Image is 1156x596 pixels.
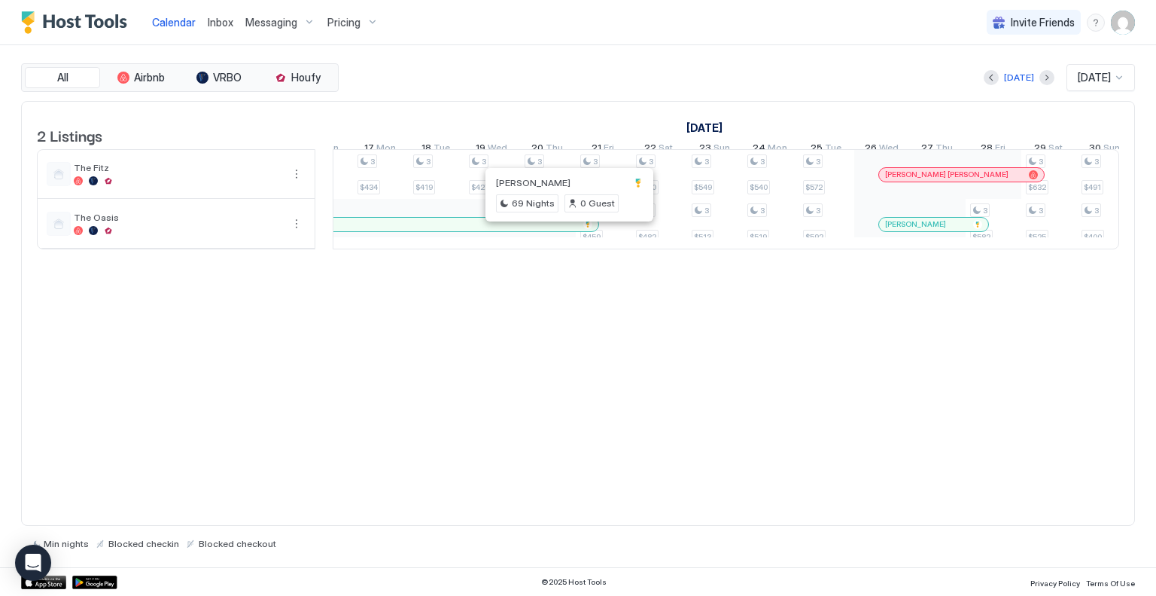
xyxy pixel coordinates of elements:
[482,157,486,167] span: 3
[1011,16,1075,29] span: Invite Friends
[695,139,734,160] a: November 23, 2025
[865,142,877,157] span: 26
[921,142,933,157] span: 27
[260,67,335,88] button: Houfy
[1094,206,1099,215] span: 3
[1048,142,1063,157] span: Sat
[749,139,791,160] a: November 24, 2025
[287,165,306,183] div: menu
[1111,11,1135,35] div: User profile
[541,577,607,587] span: © 2025 Host Tools
[364,142,374,157] span: 17
[588,139,618,160] a: November 21, 2025
[811,142,823,157] span: 25
[649,157,653,167] span: 3
[245,16,297,29] span: Messaging
[108,538,179,549] span: Blocked checkin
[592,142,601,157] span: 21
[1028,232,1046,242] span: $525
[72,576,117,589] a: Google Play Store
[74,162,281,173] span: The Fitz
[1039,206,1043,215] span: 3
[1004,71,1034,84] div: [DATE]
[21,11,134,34] div: Host Tools Logo
[287,215,306,233] div: menu
[208,16,233,29] span: Inbox
[1086,574,1135,590] a: Terms Of Use
[917,139,957,160] a: November 27, 2025
[885,170,1008,179] span: [PERSON_NAME] [PERSON_NAME]
[21,63,339,92] div: tab-group
[537,157,542,167] span: 3
[37,124,102,146] span: 2 Listings
[1089,142,1101,157] span: 30
[360,139,400,160] a: November 17, 2025
[199,538,276,549] span: Blocked checkout
[935,142,953,157] span: Thu
[44,538,89,549] span: Min nights
[433,142,450,157] span: Tue
[528,139,567,160] a: November 20, 2025
[713,142,730,157] span: Sun
[1030,574,1080,590] a: Privacy Policy
[885,219,946,229] span: [PERSON_NAME]
[977,139,1009,160] a: November 28, 2025
[604,142,614,157] span: Fri
[1086,579,1135,588] span: Terms Of Use
[694,182,712,192] span: $549
[1039,70,1054,85] button: Next month
[972,232,990,242] span: $582
[25,67,100,88] button: All
[580,197,615,210] span: 0 Guest
[421,142,431,157] span: 18
[74,212,281,223] span: The Oasis
[152,14,196,30] a: Calendar
[360,182,378,192] span: $434
[21,576,66,589] a: App Store
[593,157,598,167] span: 3
[291,71,321,84] span: Houfy
[644,142,656,157] span: 22
[213,71,242,84] span: VRBO
[1030,579,1080,588] span: Privacy Policy
[983,206,987,215] span: 3
[861,139,902,160] a: November 26, 2025
[659,142,673,157] span: Sat
[1103,142,1120,157] span: Sun
[768,142,787,157] span: Mon
[704,206,709,215] span: 3
[471,182,488,192] span: $427
[152,16,196,29] span: Calendar
[750,182,768,192] span: $540
[704,157,709,167] span: 3
[825,142,841,157] span: Tue
[1039,157,1043,167] span: 3
[1084,232,1102,242] span: $400
[1084,182,1101,192] span: $491
[1002,69,1036,87] button: [DATE]
[327,16,360,29] span: Pricing
[134,71,165,84] span: Airbnb
[807,139,845,160] a: November 25, 2025
[181,67,257,88] button: VRBO
[546,142,563,157] span: Thu
[760,206,765,215] span: 3
[699,142,711,157] span: 23
[1078,71,1111,84] span: [DATE]
[981,142,993,157] span: 28
[805,182,823,192] span: $572
[496,177,570,188] span: [PERSON_NAME]
[531,142,543,157] span: 20
[984,70,999,85] button: Previous month
[472,139,511,160] a: November 19, 2025
[1028,182,1046,192] span: $632
[753,142,765,157] span: 24
[1034,142,1046,157] span: 29
[1030,139,1066,160] a: November 29, 2025
[418,139,454,160] a: November 18, 2025
[287,165,306,183] button: More options
[816,157,820,167] span: 3
[760,157,765,167] span: 3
